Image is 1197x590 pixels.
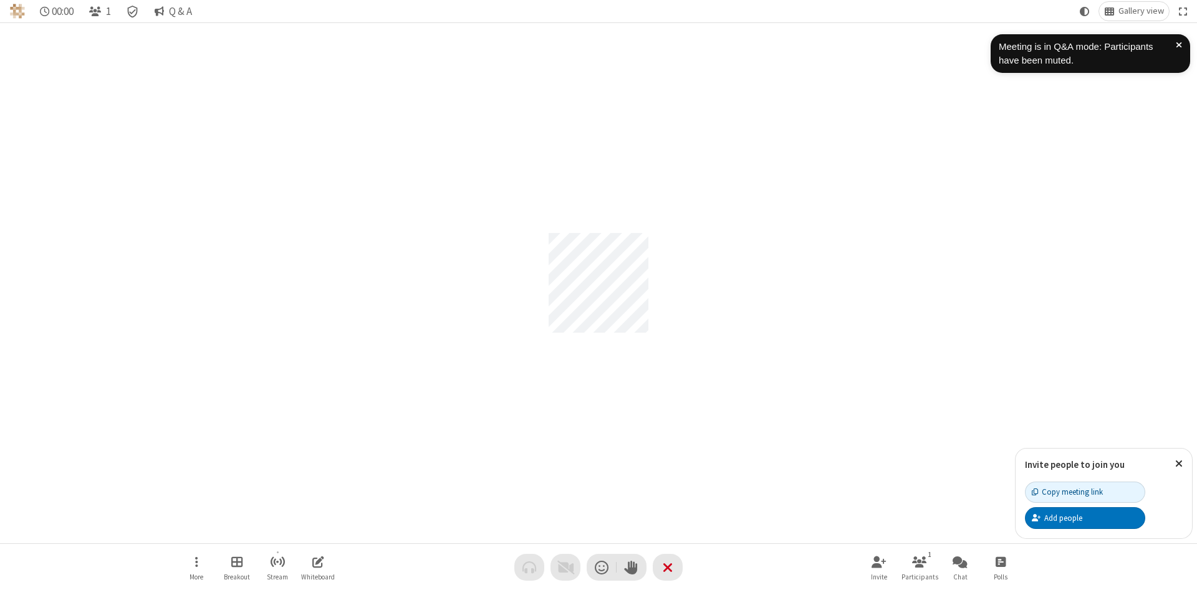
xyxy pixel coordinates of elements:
[999,40,1176,68] div: Meeting is in Q&A mode: Participants have been muted.
[259,550,296,585] button: Start streaming
[550,554,580,581] button: Video
[860,550,898,585] button: Invite participants (Alt+I)
[121,2,145,21] div: Meeting details Encryption enabled
[1174,2,1193,21] button: Fullscreen
[1025,507,1145,528] button: Add people
[587,554,617,581] button: Send a reaction
[925,549,935,560] div: 1
[1025,482,1145,503] button: Copy meeting link
[871,573,887,581] span: Invite
[953,573,968,581] span: Chat
[84,2,116,21] button: Open participant list
[299,550,337,585] button: Open shared whiteboard
[994,573,1007,581] span: Polls
[941,550,979,585] button: Open chat
[901,573,938,581] span: Participants
[1166,449,1192,479] button: Close popover
[106,6,111,17] span: 1
[35,2,79,21] div: Timer
[10,4,25,19] img: QA Selenium DO NOT DELETE OR CHANGE
[901,550,938,585] button: Open participant list
[267,573,288,581] span: Stream
[653,554,683,581] button: End or leave meeting
[178,550,215,585] button: Open menu
[617,554,647,581] button: Raise hand
[169,6,192,17] span: Q & A
[1025,459,1125,470] label: Invite people to join you
[1118,6,1164,16] span: Gallery view
[1032,486,1103,498] div: Copy meeting link
[52,6,74,17] span: 00:00
[218,550,256,585] button: Manage Breakout Rooms
[514,554,544,581] button: Audio problem - check your Internet connection or call by phone
[982,550,1019,585] button: Open poll
[149,2,197,21] button: Q & A
[224,573,250,581] span: Breakout
[190,573,203,581] span: More
[1099,2,1169,21] button: Change layout
[301,573,335,581] span: Whiteboard
[1075,2,1095,21] button: Using system theme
